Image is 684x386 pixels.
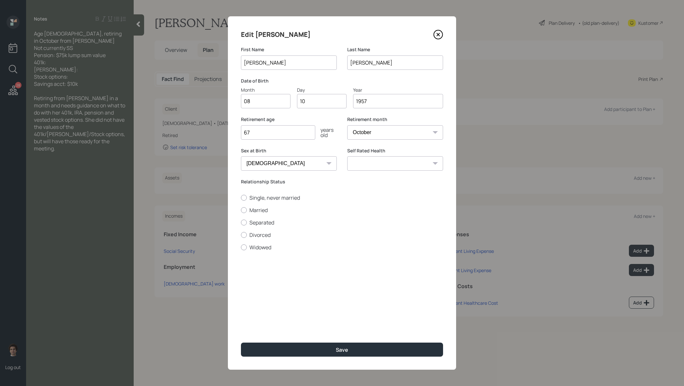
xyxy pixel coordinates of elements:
[241,207,443,214] label: Married
[241,231,443,239] label: Divorced
[241,86,290,93] div: Month
[241,343,443,357] button: Save
[315,127,337,138] div: years old
[297,86,347,93] div: Day
[241,219,443,226] label: Separated
[353,94,443,108] input: Year
[347,147,443,154] label: Self Rated Health
[241,78,443,84] label: Date of Birth
[353,86,443,93] div: Year
[241,29,311,40] h4: Edit [PERSON_NAME]
[241,46,337,53] label: First Name
[241,244,443,251] label: Widowed
[241,147,337,154] label: Sex at Birth
[347,116,443,123] label: Retirement month
[241,116,337,123] label: Retirement age
[297,94,347,108] input: Day
[241,194,443,201] label: Single, never married
[241,178,443,185] label: Relationship Status
[241,94,290,108] input: Month
[347,46,443,53] label: Last Name
[336,346,348,353] div: Save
